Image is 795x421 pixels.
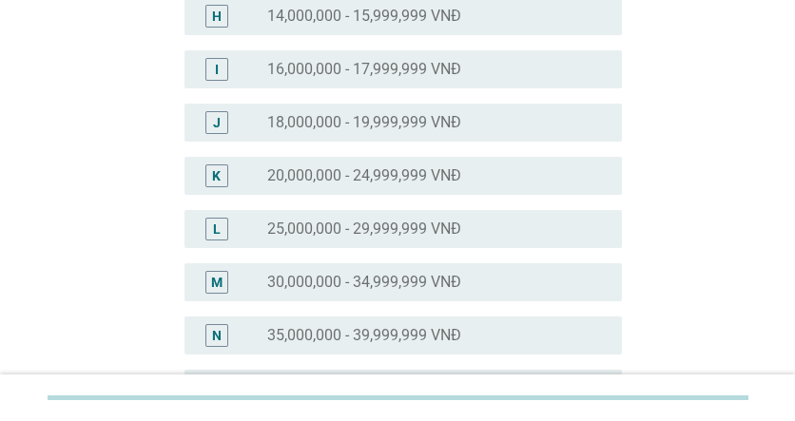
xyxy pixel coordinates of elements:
[267,220,461,239] label: 25,000,000 - 29,999,999 VNĐ
[267,166,461,185] label: 20,000,000 - 24,999,999 VNĐ
[267,60,461,79] label: 16,000,000 - 17,999,999 VNĐ
[212,6,222,26] div: H
[215,59,219,79] div: I
[267,326,461,345] label: 35,000,000 - 39,999,999 VNĐ
[212,165,221,185] div: K
[267,273,461,292] label: 30,000,000 - 34,999,999 VNĐ
[267,7,461,26] label: 14,000,000 - 15,999,999 VNĐ
[267,113,461,132] label: 18,000,000 - 19,999,999 VNĐ
[211,272,223,292] div: M
[213,112,221,132] div: J
[213,219,221,239] div: L
[212,325,222,345] div: N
